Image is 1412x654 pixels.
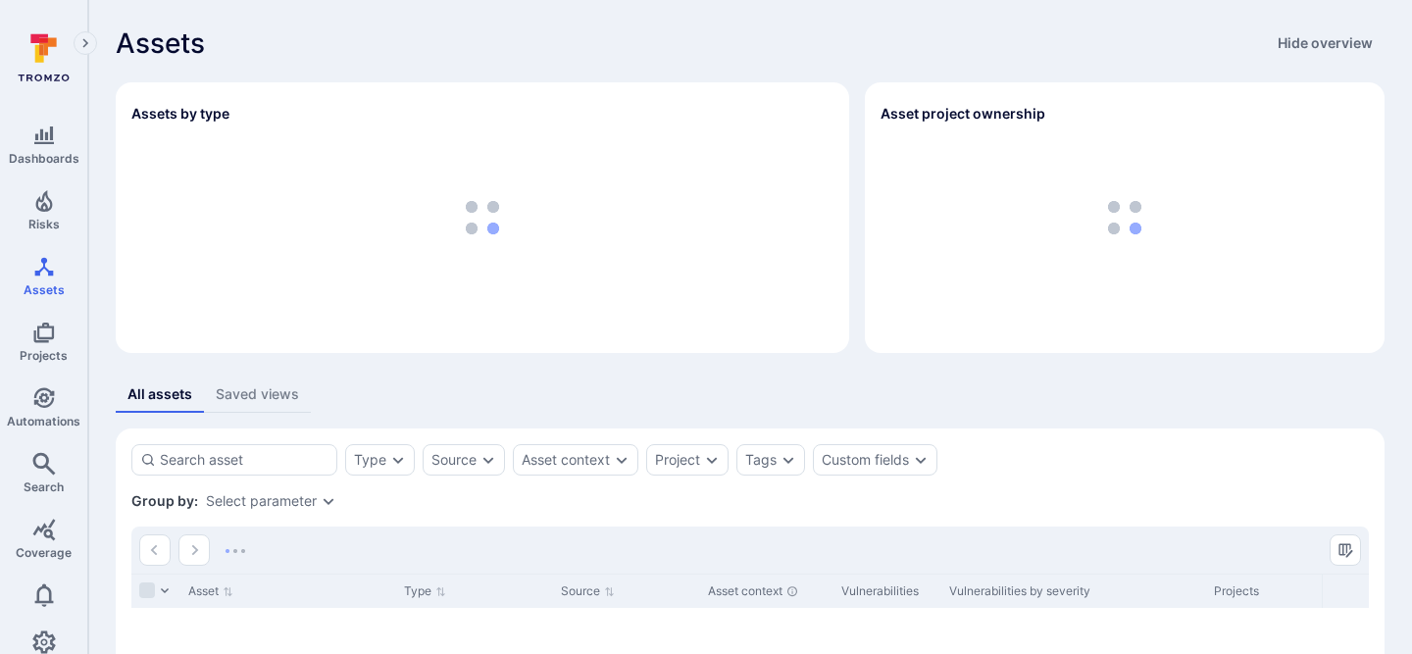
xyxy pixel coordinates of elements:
[9,151,79,166] span: Dashboards
[7,414,80,428] span: Automations
[404,583,446,599] button: Sort by Type
[708,582,826,600] div: Asset context
[24,282,65,297] span: Assets
[139,582,155,598] span: Select all rows
[480,452,496,468] button: Expand dropdown
[781,452,796,468] button: Expand dropdown
[786,585,798,597] div: Automatically discovered context associated with the asset
[655,452,700,468] button: Project
[24,479,64,494] span: Search
[226,549,245,553] img: Loading...
[131,104,229,124] h2: Assets by type
[116,27,205,59] span: Assets
[188,583,233,599] button: Sort by Asset
[431,452,477,468] button: Source
[614,452,630,468] button: Expand dropdown
[881,104,1045,124] h2: Asset project ownership
[216,384,299,404] div: Saved views
[20,348,68,363] span: Projects
[100,67,1385,353] div: Assets overview
[522,452,610,468] button: Asset context
[160,450,328,470] input: Search asset
[822,452,909,468] button: Custom fields
[206,493,336,509] div: grouping parameters
[78,35,92,52] i: Expand navigation menu
[354,452,386,468] button: Type
[74,31,97,55] button: Expand navigation menu
[390,452,406,468] button: Expand dropdown
[1330,534,1361,566] button: Manage columns
[841,582,933,600] div: Vulnerabilities
[1266,27,1385,59] button: Hide overview
[116,377,1385,413] div: assets tabs
[321,493,336,509] button: Expand dropdown
[16,545,72,560] span: Coverage
[561,583,615,599] button: Sort by Source
[139,534,171,566] button: Go to the previous page
[745,452,777,468] button: Tags
[206,493,317,509] button: Select parameter
[178,534,210,566] button: Go to the next page
[127,384,192,404] div: All assets
[913,452,929,468] button: Expand dropdown
[131,491,198,511] span: Group by:
[704,452,720,468] button: Expand dropdown
[949,582,1198,600] div: Vulnerabilities by severity
[28,217,60,231] span: Risks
